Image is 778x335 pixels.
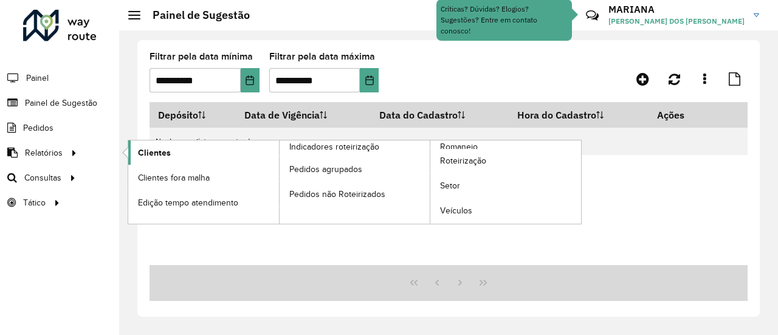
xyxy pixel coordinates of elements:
[236,102,371,128] th: Data de Vigência
[430,174,581,198] a: Setor
[26,72,49,85] span: Painel
[25,147,63,159] span: Relatórios
[140,9,250,22] h2: Painel de Sugestão
[608,16,745,27] span: [PERSON_NAME] DOS [PERSON_NAME]
[430,199,581,223] a: Veículos
[150,102,236,128] th: Depósito
[579,2,605,29] a: Contato Rápido
[289,140,379,153] span: Indicadores roteirização
[509,102,649,128] th: Hora do Cadastro
[430,149,581,173] a: Roteirização
[608,4,745,15] h3: MARIANA
[138,171,210,184] span: Clientes fora malha
[150,49,253,64] label: Filtrar pela data mínima
[241,68,260,92] button: Choose Date
[280,157,430,181] a: Pedidos agrupados
[280,182,430,206] a: Pedidos não Roteirizados
[440,140,478,153] span: Romaneio
[360,68,379,92] button: Choose Date
[128,190,279,215] a: Edição tempo atendimento
[25,97,97,109] span: Painel de Sugestão
[23,122,53,134] span: Pedidos
[138,147,171,159] span: Clientes
[150,128,748,155] td: Nenhum registro encontrado
[280,140,582,224] a: Romaneio
[649,102,721,128] th: Ações
[440,179,460,192] span: Setor
[128,140,279,165] a: Clientes
[371,102,509,128] th: Data do Cadastro
[289,188,385,201] span: Pedidos não Roteirizados
[440,154,486,167] span: Roteirização
[24,171,61,184] span: Consultas
[23,196,46,209] span: Tático
[269,49,375,64] label: Filtrar pela data máxima
[440,204,472,217] span: Veículos
[128,140,430,224] a: Indicadores roteirização
[289,163,362,176] span: Pedidos agrupados
[128,165,279,190] a: Clientes fora malha
[138,196,238,209] span: Edição tempo atendimento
